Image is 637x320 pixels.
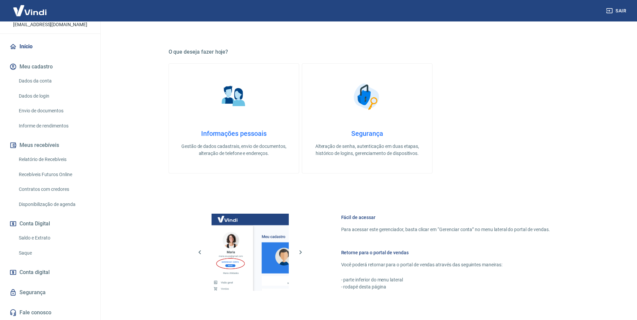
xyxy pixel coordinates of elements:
[313,143,421,157] p: Alteração de senha, autenticação em duas etapas, histórico de logins, gerenciamento de dispositivos.
[16,119,92,133] a: Informe de rendimentos
[341,226,550,233] p: Para acessar este gerenciador, basta clicar em “Gerenciar conta” no menu lateral do portal de ven...
[8,265,92,280] a: Conta digital
[341,261,550,268] p: Você poderá retornar para o portal de vendas através das seguintes maneiras:
[212,214,289,291] img: Imagem da dashboard mostrando o botão de gerenciar conta na sidebar no lado esquerdo
[16,89,92,103] a: Dados de login
[180,143,288,157] p: Gestão de dados cadastrais, envio de documentos, alteração de telefone e endereços.
[341,214,550,221] h6: Fácil de acessar
[302,63,433,173] a: SegurançaSegurançaAlteração de senha, autenticação em duas etapas, histórico de logins, gerenciam...
[8,0,52,21] img: Vindi
[8,59,92,74] button: Meu cadastro
[16,231,92,245] a: Saldo e Extrato
[13,21,87,28] p: [EMAIL_ADDRESS][DOMAIN_NAME]
[341,249,550,256] h6: Retorne para o portal de vendas
[217,80,251,113] img: Informações pessoais
[341,283,550,290] p: - rodapé desta página
[313,129,421,138] h4: Segurança
[16,104,92,118] a: Envio de documentos
[180,129,288,138] h4: Informações pessoais
[169,63,299,173] a: Informações pessoaisInformações pessoaisGestão de dados cadastrais, envio de documentos, alteraçã...
[8,305,92,320] a: Fale conosco
[16,153,92,166] a: Relatório de Recebíveis
[19,268,50,277] span: Conta digital
[169,49,566,55] h5: O que deseja fazer hoje?
[341,276,550,283] p: - parte inferior do menu lateral
[8,216,92,231] button: Conta Digital
[16,198,92,211] a: Disponibilização de agenda
[8,39,92,54] a: Início
[16,246,92,260] a: Saque
[16,168,92,181] a: Recebíveis Futuros Online
[605,5,629,17] button: Sair
[16,74,92,88] a: Dados da conta
[16,182,92,196] a: Contratos com credores
[8,138,92,153] button: Meus recebíveis
[350,80,384,113] img: Segurança
[8,285,92,300] a: Segurança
